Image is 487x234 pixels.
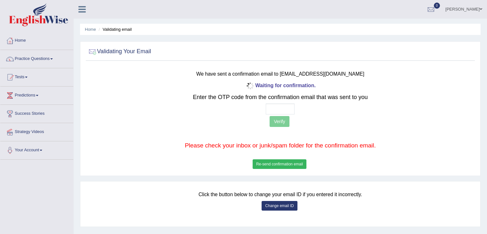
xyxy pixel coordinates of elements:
a: Your Account [0,141,73,157]
a: Home [0,32,73,48]
a: Strategy Videos [0,123,73,139]
a: Tests [0,68,73,84]
button: Re-send confirmation email [253,159,306,169]
a: Predictions [0,87,73,103]
b: Waiting for confirmation. [245,83,316,88]
small: We have sent a confirmation email to [EMAIL_ADDRESS][DOMAIN_NAME] [196,71,364,77]
a: Home [85,27,96,32]
button: Change email ID [262,201,297,211]
small: Click the button below to change your email ID if you entered it incorrectly. [199,192,362,197]
p: Please check your inbox or junk/spam folder for the confirmation email. [120,141,441,150]
h2: Validating Your Email [87,47,151,56]
span: 0 [434,3,440,9]
a: Practice Questions [0,50,73,66]
a: Success Stories [0,105,73,121]
h2: Enter the OTP code from the confirmation email that was sent to you [120,94,441,101]
li: Validating email [97,26,132,32]
img: icon-progress-circle-small.gif [245,81,255,91]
